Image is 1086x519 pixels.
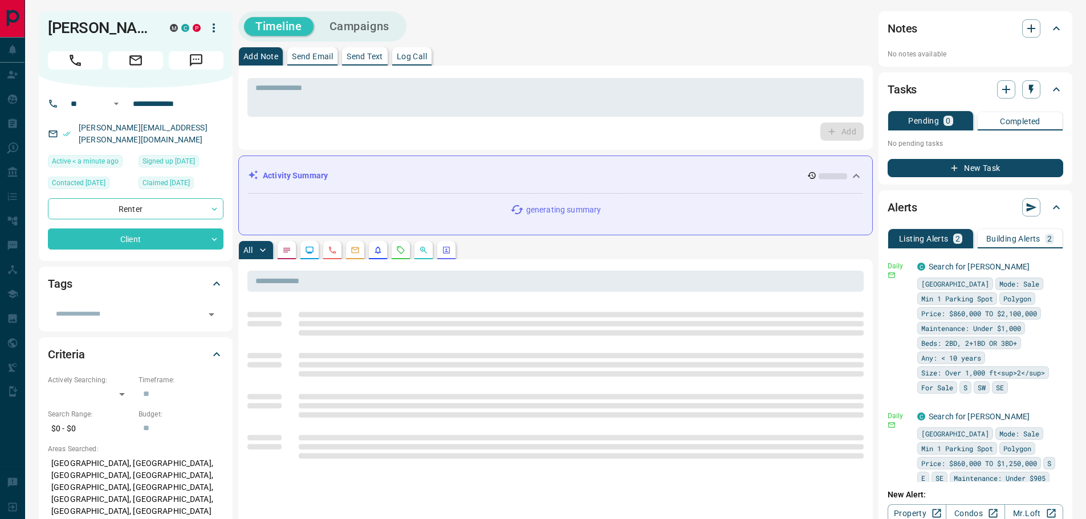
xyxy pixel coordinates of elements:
p: Send Email [292,52,333,60]
h2: Tags [48,275,72,293]
p: Budget: [139,409,223,419]
button: Open [109,97,123,111]
div: Tasks [888,76,1063,103]
div: condos.ca [917,263,925,271]
div: Alerts [888,194,1063,221]
p: 2 [1047,235,1052,243]
svg: Notes [282,246,291,255]
span: Beds: 2BD, 2+1BD OR 3BD+ [921,337,1017,349]
h2: Criteria [48,345,85,363]
span: SE [996,382,1004,393]
h2: Notes [888,19,917,38]
p: $0 - $0 [48,419,133,438]
svg: Requests [396,246,405,255]
div: property.ca [193,24,201,32]
span: Polygon [1003,443,1031,454]
p: No notes available [888,49,1063,59]
h2: Tasks [888,80,917,99]
a: Search for [PERSON_NAME] [929,262,1030,271]
svg: Emails [351,246,360,255]
p: 0 [946,117,950,125]
svg: Lead Browsing Activity [305,246,314,255]
span: Active < a minute ago [52,156,119,167]
span: Price: $860,000 TO $1,250,000 [921,457,1037,469]
span: Polygon [1003,293,1031,304]
span: E [921,472,925,484]
svg: Email [888,271,896,279]
p: Send Text [347,52,383,60]
h2: Alerts [888,198,917,216]
span: Price: $860,000 TO $2,100,000 [921,308,1037,319]
span: S [1047,457,1051,469]
h1: [PERSON_NAME] [48,19,153,37]
p: Activity Summary [263,170,328,182]
p: All [243,246,253,254]
button: Open [204,307,219,322]
span: SE [935,472,943,484]
p: Listing Alerts [899,235,949,243]
span: [GEOGRAPHIC_DATA] [921,278,989,289]
div: Tags [48,270,223,297]
div: Notes [888,15,1063,42]
span: Signed up [DATE] [143,156,195,167]
div: Activity Summary [248,165,863,186]
span: Claimed [DATE] [143,177,190,189]
svg: Email [888,421,896,429]
p: Pending [908,117,939,125]
span: Contacted [DATE] [52,177,105,189]
span: For Sale [921,382,953,393]
span: Email [108,51,163,70]
svg: Agent Actions [442,246,451,255]
span: Message [169,51,223,70]
svg: Opportunities [419,246,428,255]
p: 2 [955,235,960,243]
span: Any: < 10 years [921,352,981,363]
p: No pending tasks [888,135,1063,152]
button: Campaigns [318,17,401,36]
p: Areas Searched: [48,444,223,454]
div: Thu Jan 02 2025 [139,177,223,193]
button: Timeline [244,17,314,36]
span: Mode: Sale [999,278,1039,289]
p: Timeframe: [139,375,223,385]
div: Thu Jan 02 2025 [139,155,223,171]
div: mrloft.ca [170,24,178,32]
p: Completed [1000,117,1040,125]
svg: Email Verified [63,130,71,138]
span: Size: Over 1,000 ft<sup>2</sup> [921,367,1045,378]
p: New Alert: [888,489,1063,501]
p: Daily [888,261,910,271]
p: Search Range: [48,409,133,419]
span: Min 1 Parking Spot [921,293,993,304]
svg: Calls [328,246,337,255]
span: Min 1 Parking Spot [921,443,993,454]
span: S [963,382,967,393]
span: Maintenance: Under $905 [954,472,1046,484]
div: Thu Jun 26 2025 [48,177,133,193]
div: Client [48,228,223,250]
a: Search for [PERSON_NAME] [929,412,1030,421]
span: [GEOGRAPHIC_DATA] [921,428,989,439]
span: Mode: Sale [999,428,1039,439]
div: condos.ca [917,412,925,420]
svg: Listing Alerts [373,246,383,255]
p: generating summary [526,204,601,216]
span: SW [978,382,986,393]
div: Criteria [48,341,223,368]
div: Wed Aug 13 2025 [48,155,133,171]
p: Add Note [243,52,278,60]
span: Call [48,51,103,70]
span: Maintenance: Under $1,000 [921,322,1021,334]
p: Log Call [397,52,427,60]
p: Daily [888,411,910,421]
div: condos.ca [181,24,189,32]
a: [PERSON_NAME][EMAIL_ADDRESS][PERSON_NAME][DOMAIN_NAME] [79,123,208,144]
p: Actively Searching: [48,375,133,385]
button: New Task [888,159,1063,177]
div: Renter [48,198,223,219]
p: Building Alerts [986,235,1040,243]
